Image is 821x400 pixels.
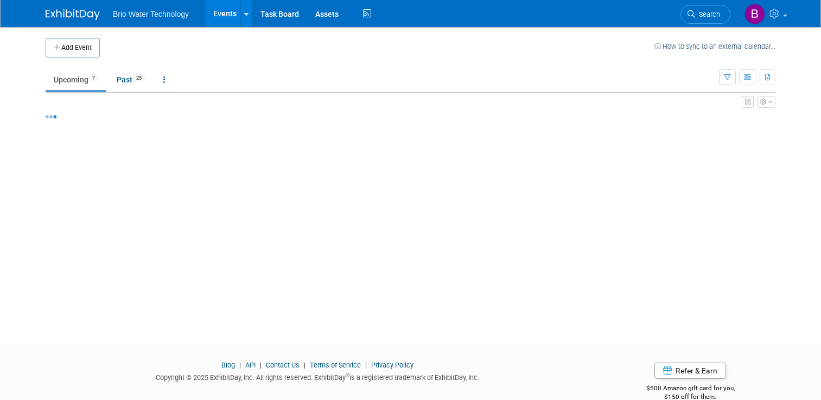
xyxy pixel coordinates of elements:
a: Contact Us [266,361,300,369]
span: | [257,361,264,369]
sup: ® [346,372,349,378]
a: How to sync to an external calendar... [654,42,775,50]
div: Copyright © 2025 ExhibitDay, Inc. All rights reserved. ExhibitDay is a registered trademark of Ex... [46,370,589,383]
img: loading... [46,115,56,118]
span: Search [695,10,720,18]
span: | [362,361,370,369]
span: Brio Water Technology [113,10,189,18]
span: 25 [133,74,145,82]
img: Brandye Gahagan [744,4,765,24]
a: Blog [221,361,235,369]
a: Search [680,5,730,24]
span: 7 [89,74,98,82]
span: | [301,361,308,369]
a: Past25 [109,69,153,90]
a: API [245,361,256,369]
a: Terms of Service [310,361,361,369]
img: ExhibitDay [46,9,100,20]
a: Privacy Policy [371,361,413,369]
span: | [237,361,244,369]
a: Upcoming7 [46,69,106,90]
a: Refer & Earn [654,363,726,379]
button: Add Event [46,38,100,57]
